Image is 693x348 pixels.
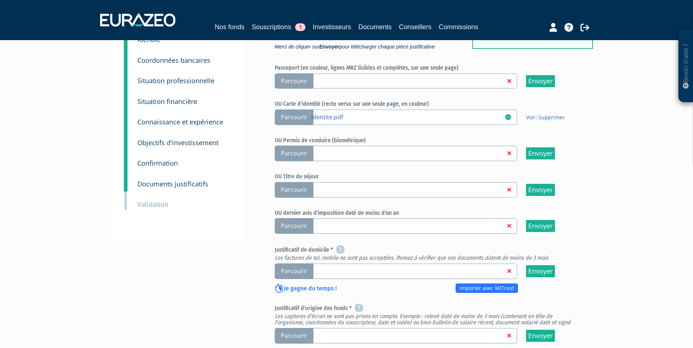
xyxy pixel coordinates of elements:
a: Conseillers [399,22,431,32]
a: identite.pdf [311,113,505,120]
a: 6 [124,128,127,150]
span: Merci de cliquer sur pour télécharger chaque pièce justificative [275,44,476,49]
span: Parcourir [275,328,313,344]
span: 1 [295,23,305,31]
a: Nos fonds [215,22,244,33]
small: Identité [137,35,161,44]
a: Souscriptions1 [252,22,305,32]
span: Parcourir [275,218,313,234]
small: Objectifs d'investissement [137,138,218,147]
a: Documents [358,22,392,32]
a: Importer avec MiTrust [456,283,518,293]
a: 4 [124,86,127,109]
h6: OU Titre de séjour [275,173,578,180]
input: Envoyer [526,220,555,232]
a: Investisseurs [313,22,351,32]
em: Les captures d'écran ne sont pas prises en compte. Exemple : relevé daté de moins de 3 mois (cont... [275,313,571,326]
h6: Justificatif de domicile * [275,246,578,261]
p: Je gagne du temps ! [275,284,337,294]
h6: OU dernier avis d'imposition daté de moins d'un an [275,210,578,216]
span: Parcourir [275,146,313,161]
span: Parcourir [275,182,313,198]
input: Envoyer [526,184,555,196]
strong: Envoyer [319,44,339,50]
span: | [526,114,565,121]
small: Connaissance et expérience [137,117,223,126]
small: Validation [137,200,168,209]
a: 1 [124,34,127,49]
a: Supprimer [538,114,565,121]
span: Parcourir [275,109,313,125]
input: Envoyer [526,147,555,159]
a: Voir [526,114,536,121]
p: Besoin d'aide ? [682,33,690,99]
input: Envoyer [526,75,555,87]
small: Situation professionnelle [137,76,214,85]
span: Parcourir [275,73,313,89]
h6: OU Carte d'identité (recto verso sur une seule page, en couleur) [275,101,578,107]
img: 1732889491-logotype_eurazeo_blanc_rvb.png [100,13,175,27]
a: Commissions [439,22,478,32]
small: Coordonnées bancaires [137,56,210,65]
small: Confirmation [137,159,178,167]
div: Eurazeo Entrepreneurs Club 3 [275,9,476,49]
h6: Justificatif d'origine des fonds * [275,304,578,326]
em: Les factures de tel. mobile ne sont pas acceptées. Pensez à vérifier que vos documents datent de ... [275,254,548,261]
small: Documents justificatifs [137,179,208,188]
span: Parcourir [275,263,313,279]
i: 11/09/2025 14:49 [505,114,511,120]
a: 8 [124,169,127,192]
a: 3 [124,66,127,88]
small: Situation financière [137,97,197,106]
h6: Passeport (en couleur, lignes MRZ lisibles et complètes, sur une seule page) [275,65,578,71]
h6: OU Permis de conduire (biométrique) [275,137,578,144]
a: 2 [124,45,127,68]
a: 5 [124,107,127,129]
a: 7 [124,148,127,171]
input: Envoyer [526,265,555,277]
input: Envoyer [526,330,555,342]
